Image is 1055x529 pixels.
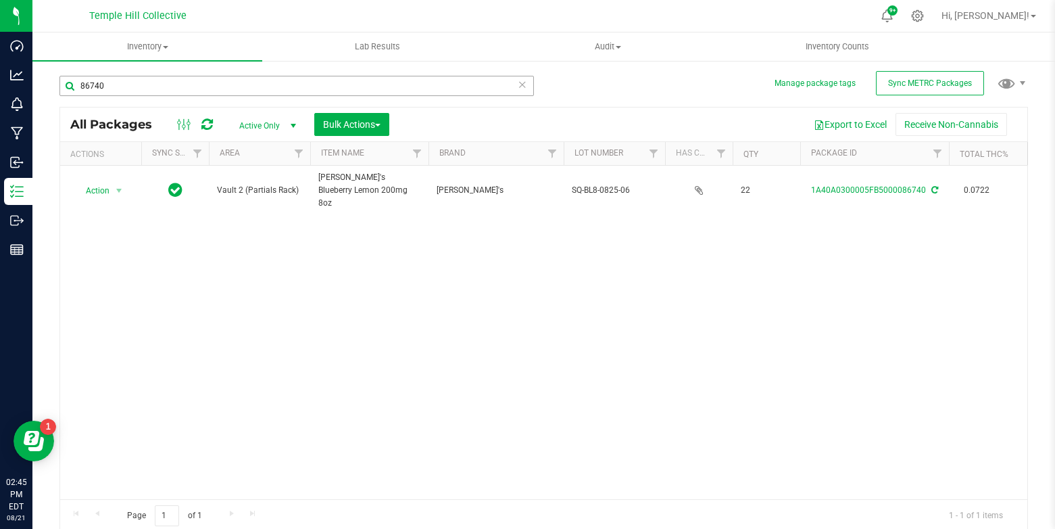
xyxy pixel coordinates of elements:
[32,41,262,53] span: Inventory
[59,76,534,96] input: Search Package ID, Item Name, SKU, Lot or Part Number...
[70,117,166,132] span: All Packages
[314,113,389,136] button: Bulk Actions
[321,148,364,158] a: Item Name
[152,148,204,158] a: Sync Status
[895,113,1007,136] button: Receive Non-Cannabis
[10,185,24,198] inline-svg: Inventory
[909,9,926,22] div: Manage settings
[927,142,949,165] a: Filter
[572,184,657,197] span: SQ-BL8-0825-06
[743,149,758,159] a: Qty
[32,32,262,61] a: Inventory
[220,148,240,158] a: Area
[541,142,564,165] a: Filter
[929,185,938,195] span: Sync from Compliance System
[10,97,24,111] inline-svg: Monitoring
[406,142,428,165] a: Filter
[574,148,623,158] a: Lot Number
[288,142,310,165] a: Filter
[775,78,856,89] button: Manage package tags
[10,68,24,82] inline-svg: Analytics
[957,181,996,200] span: 0.0722
[518,76,527,93] span: Clear
[187,142,209,165] a: Filter
[10,156,24,169] inline-svg: Inbound
[10,214,24,227] inline-svg: Outbound
[889,8,895,14] span: 9+
[722,32,952,61] a: Inventory Counts
[111,181,128,200] span: select
[493,32,722,61] a: Audit
[787,41,887,53] span: Inventory Counts
[168,181,182,200] span: In Sync
[493,41,722,53] span: Audit
[217,184,302,197] span: Vault 2 (Partials Rack)
[70,149,136,159] div: Actions
[40,419,56,435] iframe: Resource center unread badge
[10,127,24,140] inline-svg: Manufacturing
[155,505,179,526] input: 1
[643,142,665,165] a: Filter
[337,41,418,53] span: Lab Results
[318,171,420,210] span: [PERSON_NAME]'s Blueberry Lemon 200mg 8oz
[938,505,1014,526] span: 1 - 1 of 1 items
[262,32,492,61] a: Lab Results
[888,78,972,88] span: Sync METRC Packages
[116,505,213,526] span: Page of 1
[811,185,926,195] a: 1A40A0300005FB5000086740
[74,181,110,200] span: Action
[960,149,1008,159] a: Total THC%
[323,119,381,130] span: Bulk Actions
[6,513,26,523] p: 08/21
[10,243,24,256] inline-svg: Reports
[439,148,466,158] a: Brand
[89,10,187,22] span: Temple Hill Collective
[437,184,556,197] span: [PERSON_NAME]'s
[665,142,733,166] th: Has COA
[10,39,24,53] inline-svg: Dashboard
[941,10,1029,21] span: Hi, [PERSON_NAME]!
[805,113,895,136] button: Export to Excel
[6,476,26,513] p: 02:45 PM EDT
[741,184,792,197] span: 22
[811,148,857,158] a: Package ID
[14,421,54,461] iframe: Resource center
[876,71,984,95] button: Sync METRC Packages
[710,142,733,165] a: Filter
